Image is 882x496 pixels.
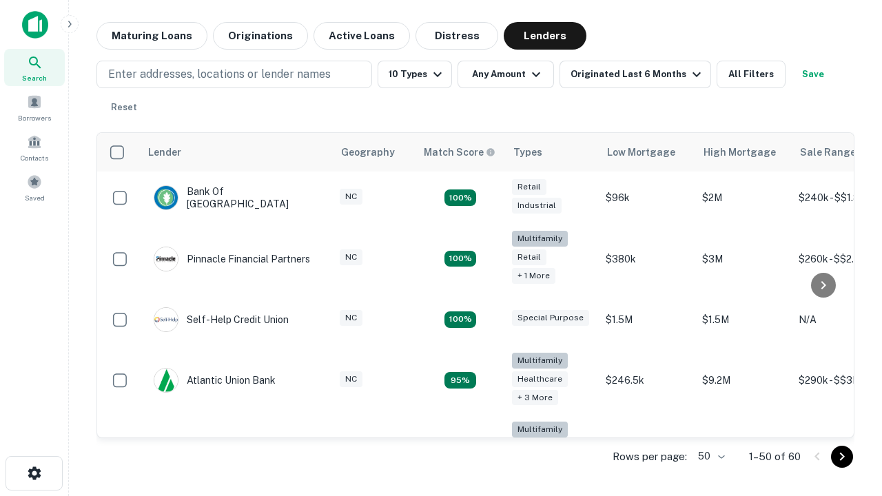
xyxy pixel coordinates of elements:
a: Borrowers [4,89,65,126]
div: Multifamily [512,422,568,437]
div: NC [340,310,362,326]
th: High Mortgage [695,133,792,172]
div: Multifamily [512,231,568,247]
img: picture [154,369,178,392]
th: Capitalize uses an advanced AI algorithm to match your search with the best lender. The match sco... [416,133,505,172]
div: Multifamily [512,353,568,369]
img: capitalize-icon.png [22,11,48,39]
div: 50 [693,446,727,466]
div: Healthcare [512,371,568,387]
span: Borrowers [18,112,51,123]
td: $246.5k [599,346,695,415]
span: Saved [25,192,45,203]
iframe: Chat Widget [813,342,882,408]
button: Distress [416,22,498,50]
img: picture [154,247,178,271]
div: Retail [512,249,546,265]
div: The Fidelity Bank [154,437,265,462]
p: 1–50 of 60 [749,448,801,465]
div: Matching Properties: 11, hasApolloMatch: undefined [444,311,476,328]
div: Industrial [512,198,562,214]
div: Matching Properties: 17, hasApolloMatch: undefined [444,251,476,267]
button: Originated Last 6 Months [560,61,711,88]
th: Types [505,133,599,172]
td: $3.2M [695,415,792,484]
td: $246k [599,415,695,484]
h6: Match Score [424,145,493,160]
th: Lender [140,133,333,172]
div: Retail [512,179,546,195]
button: Any Amount [458,61,554,88]
div: Lender [148,144,181,161]
div: + 3 more [512,390,558,406]
a: Contacts [4,129,65,166]
div: High Mortgage [704,144,776,161]
div: Special Purpose [512,310,589,326]
p: Enter addresses, locations or lender names [108,66,331,83]
div: Capitalize uses an advanced AI algorithm to match your search with the best lender. The match sco... [424,145,495,160]
td: $96k [599,172,695,224]
div: Low Mortgage [607,144,675,161]
div: Sale Range [800,144,856,161]
div: NC [340,371,362,387]
div: NC [340,249,362,265]
button: All Filters [717,61,786,88]
td: $9.2M [695,346,792,415]
button: Reset [102,94,146,121]
button: Save your search to get updates of matches that match your search criteria. [791,61,835,88]
button: Active Loans [314,22,410,50]
div: Matching Properties: 9, hasApolloMatch: undefined [444,372,476,389]
div: Self-help Credit Union [154,307,289,332]
span: Contacts [21,152,48,163]
div: Geography [341,144,395,161]
img: picture [154,308,178,331]
div: Bank Of [GEOGRAPHIC_DATA] [154,185,319,210]
button: Go to next page [831,446,853,468]
a: Search [4,49,65,86]
th: Geography [333,133,416,172]
th: Low Mortgage [599,133,695,172]
div: Pinnacle Financial Partners [154,247,310,271]
td: $380k [599,224,695,293]
button: Lenders [504,22,586,50]
div: Types [513,144,542,161]
p: Rows per page: [613,448,687,465]
div: NC [340,189,362,205]
a: Saved [4,169,65,206]
div: Originated Last 6 Months [571,66,705,83]
button: Enter addresses, locations or lender names [96,61,372,88]
td: $1.5M [695,293,792,346]
img: picture [154,186,178,209]
button: Originations [213,22,308,50]
span: Search [22,72,47,83]
button: Maturing Loans [96,22,207,50]
div: Atlantic Union Bank [154,368,276,393]
td: $2M [695,172,792,224]
button: 10 Types [378,61,452,88]
td: $1.5M [599,293,695,346]
td: $3M [695,224,792,293]
div: Matching Properties: 15, hasApolloMatch: undefined [444,189,476,206]
div: + 1 more [512,268,555,284]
